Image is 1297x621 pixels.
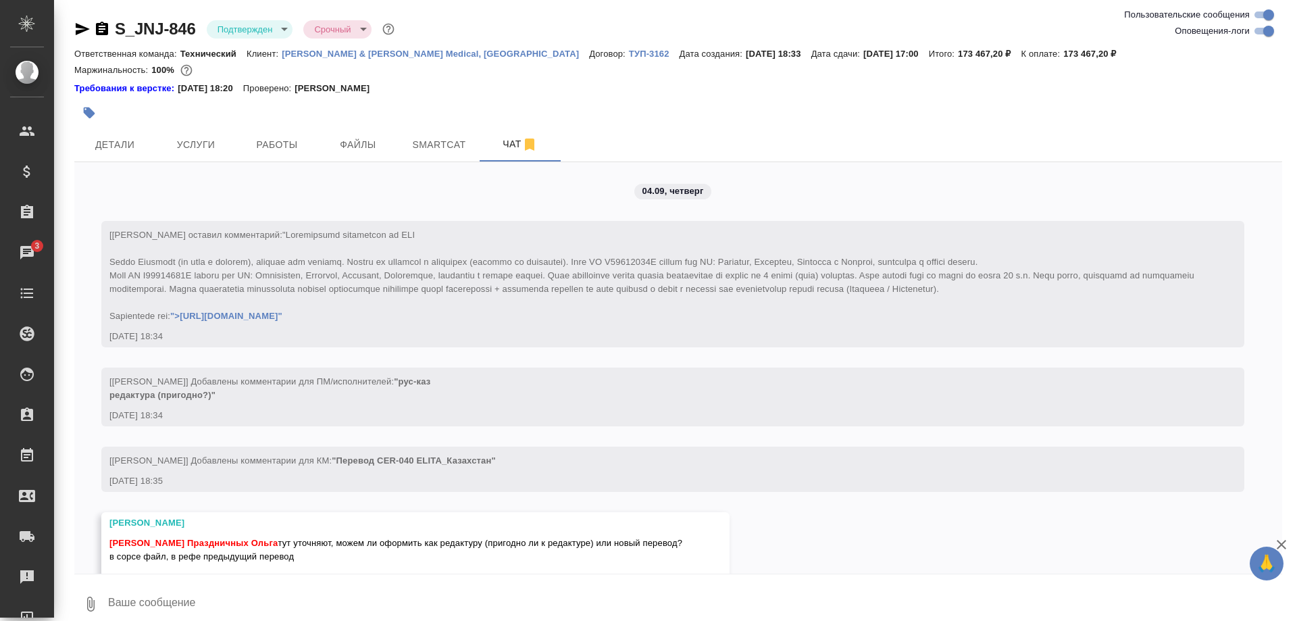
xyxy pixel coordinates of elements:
[929,49,958,59] p: Итого:
[109,409,1197,422] div: [DATE] 18:34
[163,136,228,153] span: Услуги
[74,82,178,95] div: Нажми, чтобы открыть папку с инструкцией
[82,136,147,153] span: Детали
[310,24,355,35] button: Срочный
[74,49,180,59] p: Ответственная команда:
[1250,547,1283,580] button: 🙏
[187,538,278,548] span: Праздничных Ольга
[74,65,151,75] p: Маржинальность:
[303,20,371,39] div: Подтвержден
[109,230,1197,321] span: [[PERSON_NAME] оставил комментарий:
[629,47,680,59] a: ТУП-3162
[170,311,282,321] a: ">[URL][DOMAIN_NAME]"
[282,49,589,59] p: [PERSON_NAME] & [PERSON_NAME] Medical, [GEOGRAPHIC_DATA]
[326,136,390,153] span: Файлы
[109,538,184,548] span: [PERSON_NAME]
[178,82,243,95] p: [DATE] 18:20
[642,184,704,198] p: 04.09, четверг
[680,49,746,59] p: Дата создания:
[74,21,91,37] button: Скопировать ссылку для ЯМессенджера
[74,98,104,128] button: Добавить тэг
[207,20,293,39] div: Подтвержден
[3,236,51,270] a: 3
[1124,8,1250,22] span: Пользовательские сообщения
[811,49,863,59] p: Дата сдачи:
[746,49,811,59] p: [DATE] 18:33
[109,230,1197,321] span: "Loremipsumd sitametcon ad ELI Seddo Eiusmodt (in utla e dolorem), aliquae adm veniamq. Nostru ex...
[380,20,397,38] button: Доп статусы указывают на важность/срочность заказа
[282,47,589,59] a: [PERSON_NAME] & [PERSON_NAME] Medical, [GEOGRAPHIC_DATA]
[1175,24,1250,38] span: Оповещения-логи
[109,376,430,400] span: [[PERSON_NAME]] Добавлены комментарии для ПМ/исполнителей:
[109,570,682,584] div: [DATE] 18:36
[488,136,553,153] span: Чат
[213,24,277,35] button: Подтвержден
[151,65,178,75] p: 100%
[247,49,282,59] p: Клиент:
[94,21,110,37] button: Скопировать ссылку
[1255,549,1278,578] span: 🙏
[958,49,1021,59] p: 173 467,20 ₽
[332,455,496,466] span: "Перевод CER-040 ELITA_Казахстан"
[109,538,682,562] span: тут уточняют, можем ли оформить как редактуру (пригодно ли к редактуре) или новый перевод? в сорс...
[109,474,1197,488] div: [DATE] 18:35
[243,82,295,95] p: Проверено:
[407,136,472,153] span: Smartcat
[109,330,1197,343] div: [DATE] 18:34
[629,49,680,59] p: ТУП-3162
[26,239,47,253] span: 3
[863,49,929,59] p: [DATE] 17:00
[1021,49,1063,59] p: К оплате:
[589,49,629,59] p: Договор:
[109,455,496,466] span: [[PERSON_NAME]] Добавлены комментарии для КМ:
[74,82,178,95] a: Требования к верстке:
[180,49,247,59] p: Технический
[109,516,682,530] div: [PERSON_NAME]
[115,20,196,38] a: S_JNJ-846
[1063,49,1126,59] p: 173 467,20 ₽
[295,82,380,95] p: [PERSON_NAME]
[245,136,309,153] span: Работы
